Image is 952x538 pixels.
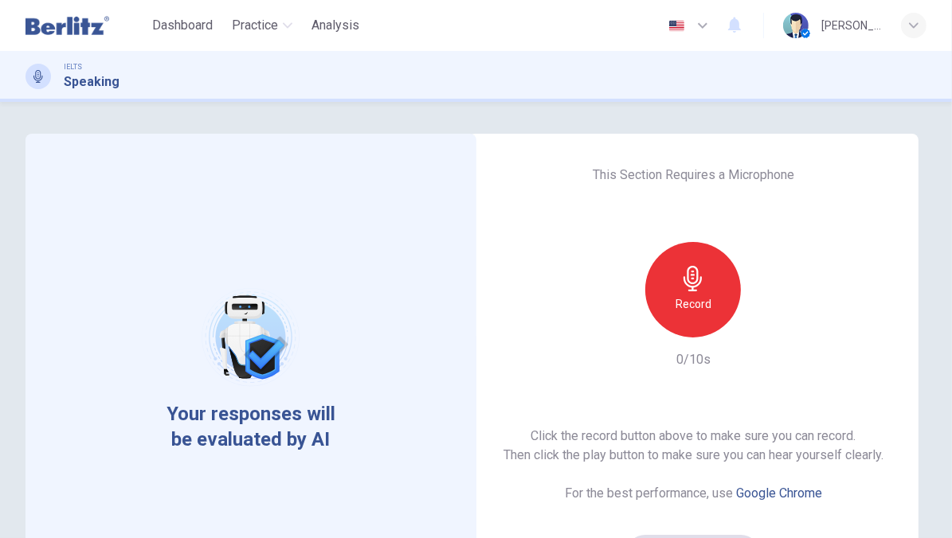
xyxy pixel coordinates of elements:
button: Record [645,242,741,337]
button: Dashboard [146,11,219,40]
h6: For the best performance, use [565,484,822,503]
div: [PERSON_NAME] [821,16,882,35]
a: Berlitz Latam logo [25,10,146,41]
span: Dashboard [152,16,213,35]
img: Berlitz Latam logo [25,10,109,41]
img: robot icon [200,287,301,388]
button: Practice [225,11,299,40]
h6: Click the record button above to make sure you can record. Then click the play button to make sur... [503,427,883,465]
span: Your responses will be evaluated by AI [154,401,347,452]
a: Google Chrome [736,485,822,501]
span: IELTS [64,61,82,72]
h6: Record [676,294,711,314]
img: Profile picture [783,13,809,38]
img: en [667,20,687,32]
span: Practice [232,16,278,35]
h6: This Section Requires a Microphone [593,166,794,185]
h1: Speaking [64,72,119,92]
span: Analysis [311,16,359,35]
button: Analysis [305,11,366,40]
h6: 0/10s [676,350,711,369]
